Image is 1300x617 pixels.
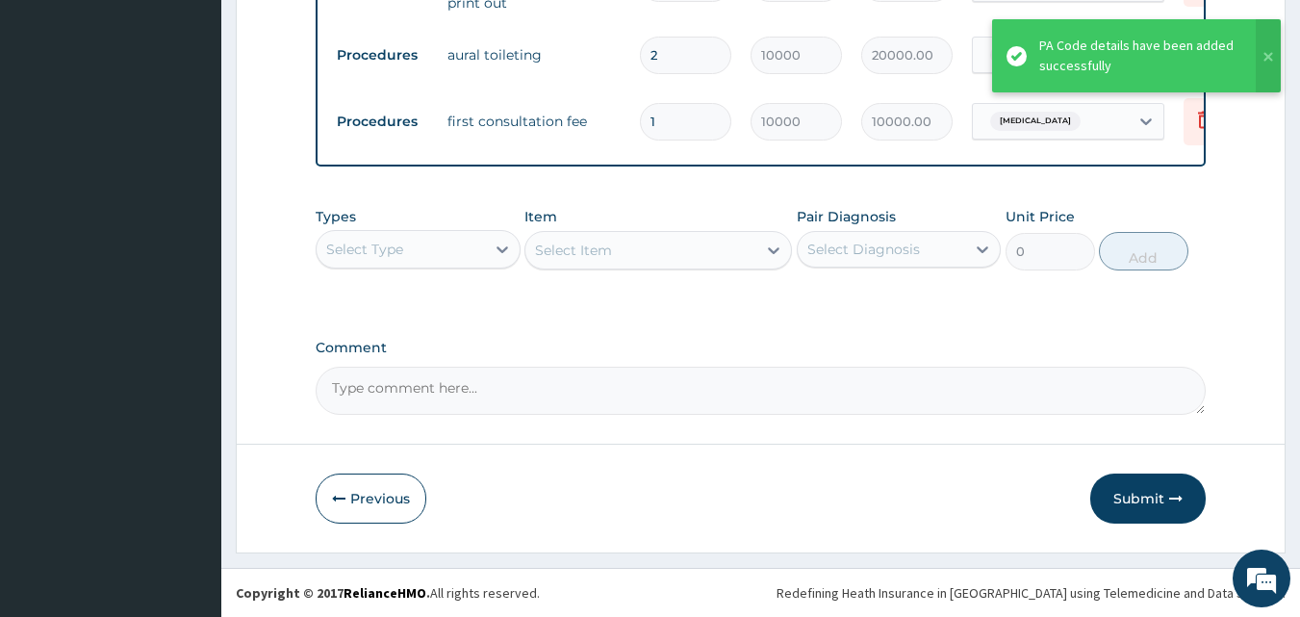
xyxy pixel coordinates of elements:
td: first consultation fee [438,102,630,141]
label: Item [524,207,557,226]
div: Select Type [326,240,403,259]
div: Redefining Heath Insurance in [GEOGRAPHIC_DATA] using Telemedicine and Data Science! [777,583,1286,603]
td: Procedures [327,38,438,73]
img: d_794563401_company_1708531726252_794563401 [36,96,78,144]
div: Minimize live chat window [316,10,362,56]
a: RelianceHMO [344,584,426,602]
label: Pair Diagnosis [797,207,896,226]
label: Unit Price [1006,207,1075,226]
span: [MEDICAL_DATA] [990,112,1081,131]
footer: All rights reserved. [221,568,1300,617]
span: We're online! [112,186,266,380]
strong: Copyright © 2017 . [236,584,430,602]
label: Types [316,209,356,225]
button: Submit [1090,474,1206,524]
span: [MEDICAL_DATA] [990,45,1081,64]
div: PA Code details have been added successfully [1039,36,1237,76]
button: Previous [316,474,426,524]
textarea: Type your message and hit 'Enter' [10,412,367,479]
td: Procedures [327,104,438,140]
div: Chat with us now [100,108,323,133]
button: Add [1099,232,1188,270]
td: aural toileting [438,36,630,74]
div: Select Diagnosis [807,240,920,259]
label: Comment [316,340,1207,356]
